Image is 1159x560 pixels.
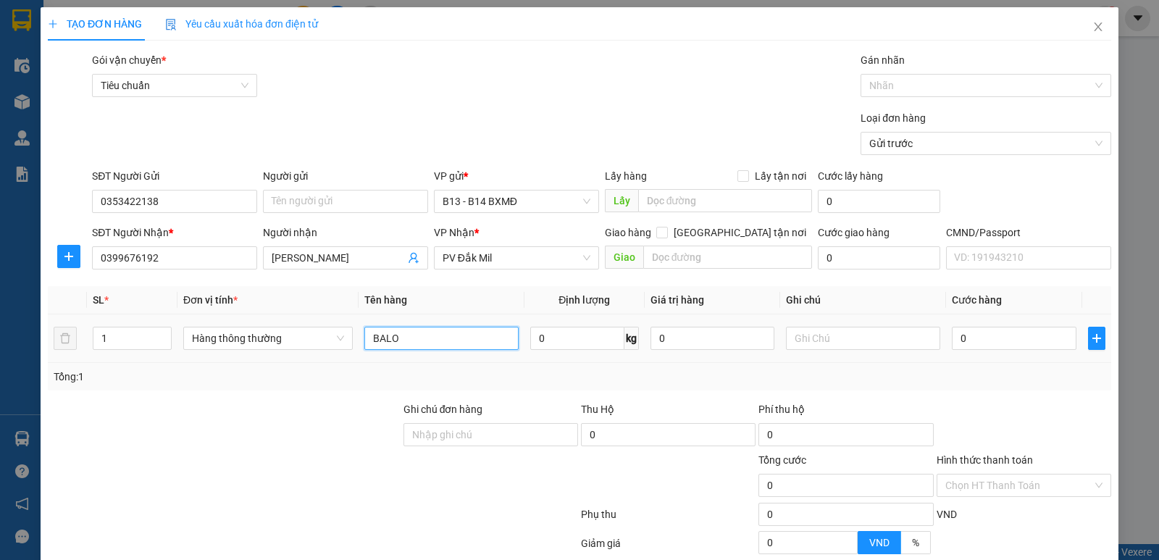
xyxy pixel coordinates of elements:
[1078,7,1118,48] button: Close
[1092,21,1104,33] span: close
[111,101,134,122] span: Nơi nhận:
[758,401,933,423] div: Phí thu hộ
[92,54,166,66] span: Gói vận chuyển
[93,294,104,306] span: SL
[912,537,919,548] span: %
[758,454,806,466] span: Tổng cước
[92,225,257,241] div: SĐT Người Nhận
[605,246,643,269] span: Giao
[668,225,812,241] span: [GEOGRAPHIC_DATA] tận nơi
[443,247,590,269] span: PV Đắk Mil
[364,294,407,306] span: Tên hàng
[780,286,946,314] th: Ghi chú
[937,454,1033,466] label: Hình thức thanh toán
[869,537,890,548] span: VND
[650,294,704,306] span: Giá trị hàng
[403,404,483,415] label: Ghi chú đơn hàng
[638,189,813,212] input: Dọc đường
[605,227,651,238] span: Giao hàng
[146,101,181,109] span: PV Đắk Mil
[818,246,940,269] input: Cước giao hàng
[14,33,33,69] img: logo
[818,170,883,182] label: Cước lấy hàng
[434,168,599,184] div: VP gửi
[605,189,638,212] span: Lấy
[1088,327,1105,350] button: plus
[1089,333,1105,344] span: plus
[869,133,1102,154] span: Gửi trước
[38,23,117,78] strong: CÔNG TY TNHH [GEOGRAPHIC_DATA] 214 QL13 - P.26 - Q.BÌNH THẠNH - TP HCM 1900888606
[946,225,1111,241] div: CMND/Passport
[48,19,58,29] span: plus
[138,65,204,76] span: 15:35:09 [DATE]
[624,327,639,350] span: kg
[937,509,957,520] span: VND
[183,294,238,306] span: Đơn vị tính
[58,251,80,262] span: plus
[364,327,519,350] input: VD: Bàn, Ghế
[558,294,610,306] span: Định lượng
[861,54,905,66] label: Gán nhãn
[92,168,257,184] div: SĐT Người Gửi
[581,404,614,415] span: Thu Hộ
[579,506,757,532] div: Phụ thu
[861,112,926,124] label: Loại đơn hàng
[14,101,30,122] span: Nơi gửi:
[48,18,142,30] span: TẠO ĐƠN HÀNG
[403,423,578,446] input: Ghi chú đơn hàng
[57,245,80,268] button: plus
[786,327,940,350] input: Ghi Chú
[818,227,890,238] label: Cước giao hàng
[263,225,428,241] div: Người nhận
[165,18,318,30] span: Yêu cầu xuất hóa đơn điện tử
[818,190,940,213] input: Cước lấy hàng
[650,327,774,350] input: 0
[263,168,428,184] div: Người gửi
[605,170,647,182] span: Lấy hàng
[749,168,812,184] span: Lấy tận nơi
[643,246,813,269] input: Dọc đường
[50,87,168,98] strong: BIÊN NHẬN GỬI HÀNG HOÁ
[952,294,1002,306] span: Cước hàng
[192,327,344,349] span: Hàng thông thường
[101,75,248,96] span: Tiêu chuẩn
[129,54,204,65] span: B131408250579
[54,369,448,385] div: Tổng: 1
[443,191,590,212] span: B13 - B14 BXMĐ
[408,252,419,264] span: user-add
[434,227,474,238] span: VP Nhận
[54,327,77,350] button: delete
[165,19,177,30] img: icon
